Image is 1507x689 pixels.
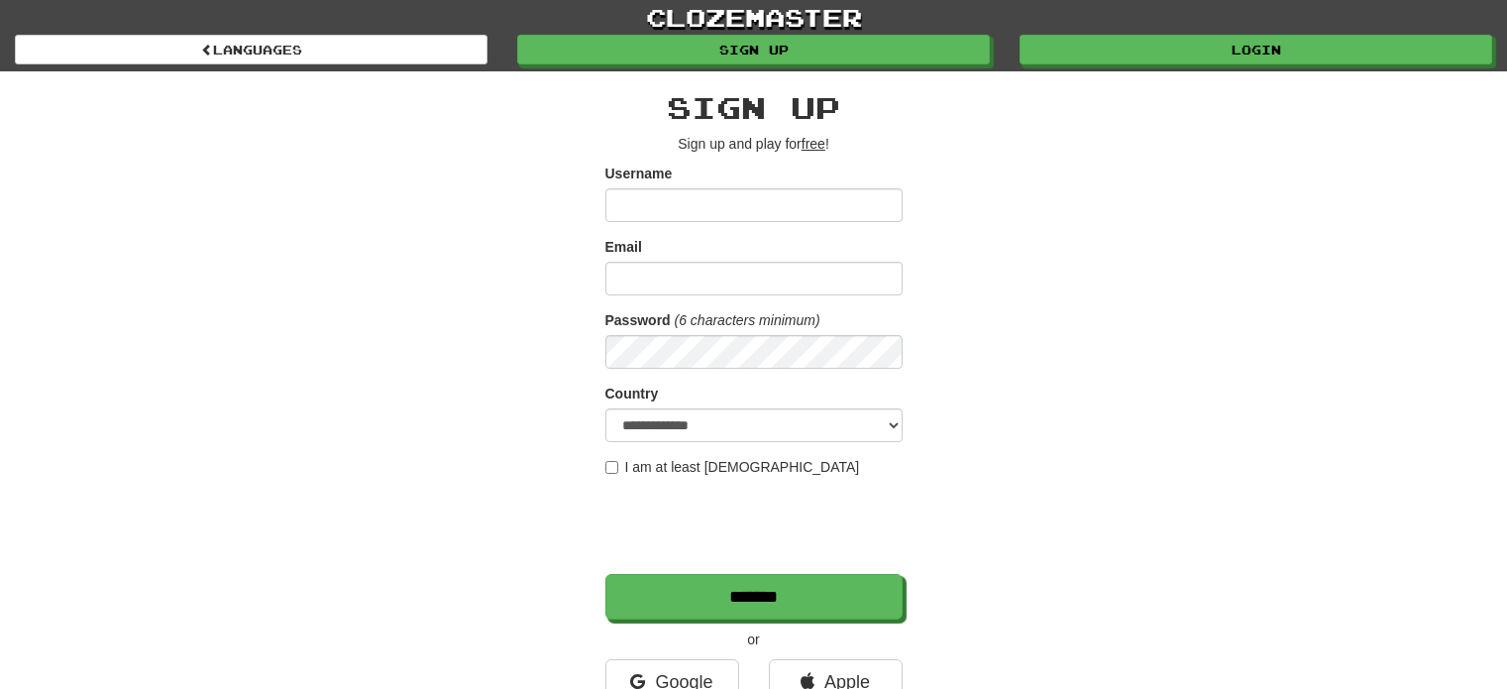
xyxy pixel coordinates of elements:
[605,461,618,474] input: I am at least [DEMOGRAPHIC_DATA]
[675,312,820,328] em: (6 characters minimum)
[605,384,659,403] label: Country
[605,164,673,183] label: Username
[1020,35,1492,64] a: Login
[605,310,671,330] label: Password
[605,237,642,257] label: Email
[802,136,825,152] u: free
[605,457,860,477] label: I am at least [DEMOGRAPHIC_DATA]
[605,134,903,154] p: Sign up and play for !
[605,487,907,564] iframe: reCAPTCHA
[15,35,487,64] a: Languages
[517,35,990,64] a: Sign up
[605,91,903,124] h2: Sign up
[605,630,903,649] p: or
